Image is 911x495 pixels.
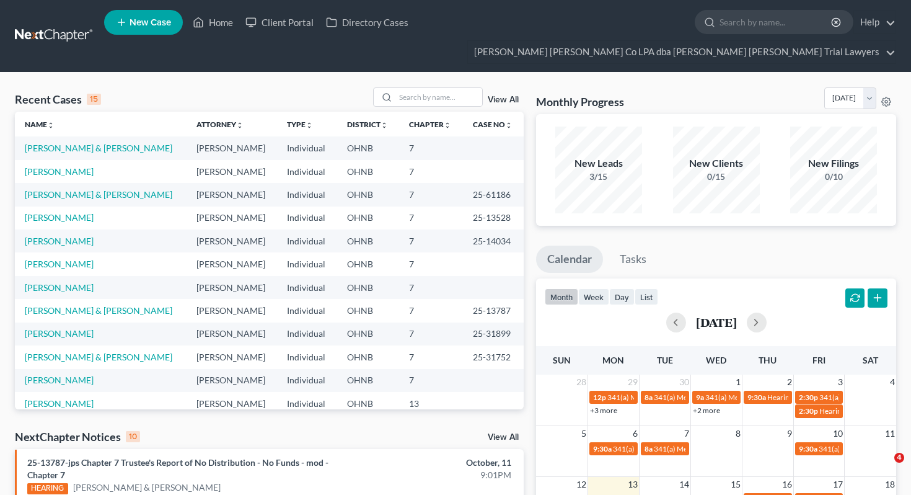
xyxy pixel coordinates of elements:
div: October, 11 [358,457,511,469]
td: 13 [399,392,463,415]
span: 7 [683,426,690,441]
td: OHNB [337,369,399,392]
td: OHNB [337,160,399,183]
td: 25-13528 [463,207,524,230]
td: Individual [277,207,337,230]
td: 7 [399,183,463,206]
a: [PERSON_NAME] [25,398,94,409]
div: 0/15 [673,171,760,183]
td: Individual [277,160,337,183]
td: 25-31752 [463,346,524,368]
span: 341(a) Meeting of Creditors for [PERSON_NAME] [607,393,768,402]
span: Fri [812,355,825,365]
span: 29 [627,375,639,390]
a: [PERSON_NAME] [25,259,94,269]
a: View All [488,433,519,442]
td: OHNB [337,346,399,368]
td: [PERSON_NAME] [187,392,278,415]
span: Wed [706,355,726,365]
a: [PERSON_NAME] [25,166,94,177]
td: [PERSON_NAME] [187,346,278,368]
td: [PERSON_NAME] [187,369,278,392]
a: Attorneyunfold_more [196,120,244,129]
td: [PERSON_NAME] [187,299,278,322]
td: Individual [277,136,337,159]
td: OHNB [337,136,399,159]
a: Directory Cases [320,11,415,33]
td: 7 [399,230,463,252]
span: 4 [894,453,904,463]
span: 341(a) Meeting of Creditors for [PERSON_NAME] [705,393,866,402]
span: 14 [678,477,690,492]
i: unfold_more [306,122,313,129]
span: 9a [696,393,704,402]
a: +3 more [590,406,617,415]
td: OHNB [337,207,399,230]
span: 12p [593,393,606,402]
td: OHNB [337,299,399,322]
span: 18 [884,477,896,492]
a: +2 more [693,406,720,415]
h3: Monthly Progress [536,94,624,109]
td: OHNB [337,252,399,275]
td: 7 [399,369,463,392]
span: 9:30a [799,444,817,453]
span: Thu [759,355,777,365]
td: OHNB [337,276,399,299]
span: 10 [832,426,844,441]
td: Individual [277,230,337,252]
div: New Filings [790,156,877,171]
div: 9:01PM [358,469,511,481]
td: [PERSON_NAME] [187,276,278,299]
a: Calendar [536,246,603,273]
div: Recent Cases [15,92,101,107]
button: month [545,288,578,305]
span: 1 [734,375,742,390]
td: 25-31899 [463,323,524,346]
input: Search by name... [395,88,482,106]
a: View All [488,96,519,104]
td: [PERSON_NAME] [187,230,278,252]
span: 6 [632,426,639,441]
span: 28 [575,375,588,390]
td: Individual [277,183,337,206]
td: [PERSON_NAME] [187,160,278,183]
div: 10 [126,431,140,442]
a: [PERSON_NAME] [25,328,94,339]
h2: [DATE] [696,316,737,329]
a: [PERSON_NAME] & [PERSON_NAME] [25,189,172,200]
span: 2:30p [799,406,818,416]
span: Sun [553,355,571,365]
div: HEARING [27,483,68,494]
a: Client Portal [239,11,320,33]
span: 8 [734,426,742,441]
a: 25-13787-jps Chapter 7 Trustee's Report of No Distribution - No Funds - mod - Chapter 7 [27,457,328,480]
i: unfold_more [236,122,244,129]
input: Search by name... [720,11,833,33]
a: [PERSON_NAME] [25,236,94,246]
span: 3 [837,375,844,390]
i: unfold_more [444,122,451,129]
td: OHNB [337,392,399,415]
button: week [578,288,609,305]
a: Chapterunfold_more [409,120,451,129]
span: 17 [832,477,844,492]
td: 25-13787 [463,299,524,322]
td: Individual [277,276,337,299]
span: Mon [602,355,624,365]
span: 9 [786,426,793,441]
span: New Case [130,18,171,27]
iframe: Intercom live chat [869,453,899,483]
span: Sat [863,355,878,365]
div: 3/15 [555,171,642,183]
div: New Leads [555,156,642,171]
td: [PERSON_NAME] [187,136,278,159]
td: Individual [277,369,337,392]
a: Home [187,11,239,33]
a: Districtunfold_more [347,120,388,129]
td: 7 [399,346,463,368]
span: Tue [657,355,673,365]
span: 341(a) Meeting of Creditors for [PERSON_NAME] [613,444,773,453]
div: 15 [87,94,101,105]
span: 15 [729,477,742,492]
